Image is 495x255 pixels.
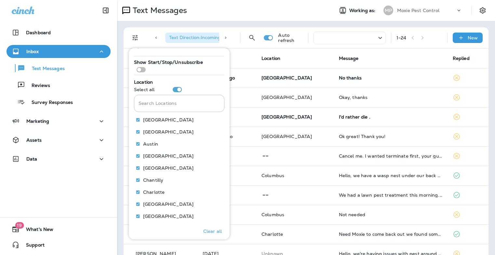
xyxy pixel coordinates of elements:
[25,100,73,106] p: Survey Responses
[20,227,53,234] span: What's New
[7,115,111,128] button: Marketing
[143,202,194,207] p: [GEOGRAPHIC_DATA]
[25,83,50,89] p: Reviews
[169,35,221,40] span: Text Direction : Incoming
[477,5,488,16] button: Settings
[339,192,442,198] div: We had a lawn pest treatment this morning. The tech performing the service asked my husband about...
[261,134,312,139] span: [GEOGRAPHIC_DATA]
[339,95,442,100] div: Okay, thanks
[339,55,359,61] span: Message
[278,33,302,43] p: Auto refresh
[349,8,377,13] span: Working as:
[339,114,442,120] div: I'd rather die .
[339,75,442,80] div: No thanks
[261,94,312,100] span: [GEOGRAPHIC_DATA]
[7,78,111,92] button: Reviews
[25,66,65,72] p: Text Messages
[261,212,284,218] span: Columbus
[339,134,442,139] div: Ok great! Thank you!
[143,117,194,122] p: [GEOGRAPHIC_DATA]
[246,31,259,44] button: Search Messages
[7,26,111,39] button: Dashboard
[129,44,230,239] div: Filters
[396,35,407,40] div: 1 - 24
[7,134,111,147] button: Assets
[143,129,194,135] p: [GEOGRAPHIC_DATA]
[397,8,440,13] p: Moxie Pest Control
[453,55,470,61] span: Replied
[143,214,194,219] p: [GEOGRAPHIC_DATA]
[261,55,280,61] span: Location
[7,61,111,75] button: Text Messages
[97,4,115,17] button: Collapse Sidebar
[20,242,45,250] span: Support
[26,30,51,35] p: Dashboard
[468,35,478,40] p: New
[7,223,111,236] button: 19What's New
[130,6,187,15] p: Text Messages
[339,232,442,237] div: Need Moxie to come back out we found some cockroaches in garage and inside house
[26,156,37,162] p: Data
[134,79,153,85] span: Location
[165,33,232,43] div: Text Direction:Incoming
[26,137,42,143] p: Assets
[134,59,203,65] span: Show Start/Stop/Unsubscribe
[7,238,111,251] button: Support
[134,87,154,92] p: Select all
[261,231,283,237] span: Charlotte
[143,141,158,147] p: Austin
[143,153,194,159] p: [GEOGRAPHIC_DATA]
[7,152,111,165] button: Data
[143,165,194,171] p: [GEOGRAPHIC_DATA]
[7,45,111,58] button: Inbox
[339,173,442,178] div: Hello, we have a wasp nest under our back deck. Can we have someone kill it next time they are out?
[261,114,312,120] span: [GEOGRAPHIC_DATA]
[143,177,163,183] p: Chantilly
[26,49,39,54] p: Inbox
[143,44,150,49] span: No
[203,229,222,234] p: Clear all
[383,6,393,15] div: MP
[201,223,224,239] button: Clear all
[143,190,165,195] p: Charlotte
[339,212,442,217] div: Not needed
[261,75,312,81] span: [GEOGRAPHIC_DATA]
[129,31,142,44] button: Filters
[7,95,111,109] button: Survey Responses
[261,173,284,178] span: Columbus
[339,153,442,159] div: Cancel me. I wanted terminate first, your guys should up late, past 2 hours. Never got terminate ...
[26,119,49,124] p: Marketing
[15,222,24,229] span: 19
